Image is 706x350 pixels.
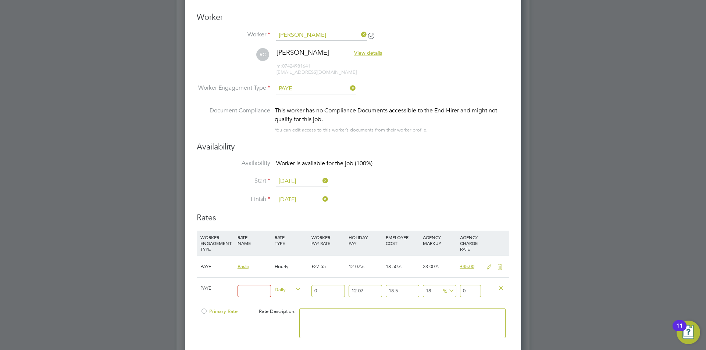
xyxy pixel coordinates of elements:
input: Select one [276,83,356,94]
label: Finish [197,195,270,203]
input: Search for... [276,30,367,41]
span: % [440,286,455,295]
div: This worker has no Compliance Documents accessible to the End Hirer and might not qualify for thi... [275,106,509,124]
input: Select one [276,194,328,205]
div: You can edit access to this worker’s documents from their worker profile. [275,126,428,134]
span: £45.00 [460,263,474,270]
span: 23.00% [423,263,439,270]
span: m: [277,63,282,69]
span: 12.07% [349,263,364,270]
button: Open Resource Center, 11 new notifications [677,321,700,344]
h3: Rates [197,213,509,223]
span: RC [256,48,269,61]
input: Select one [276,176,328,187]
span: Primary Rate [200,308,238,314]
div: RATE TYPE [273,231,310,250]
label: Worker [197,31,270,39]
div: 11 [676,326,683,335]
span: PAYE [200,285,211,291]
div: PAYE [199,256,236,277]
div: WORKER ENGAGEMENT TYPE [199,231,236,256]
div: EMPLOYER COST [384,231,421,250]
span: Worker is available for the job (100%) [276,160,372,167]
h3: Worker [197,12,509,23]
span: 18.50% [386,263,402,270]
span: View details [354,50,382,56]
h3: Availability [197,142,509,152]
span: [EMAIL_ADDRESS][DOMAIN_NAME] [277,69,357,75]
label: Worker Engagement Type [197,84,270,92]
label: Document Compliance [197,106,270,133]
span: 07424981641 [277,63,310,69]
div: WORKER PAY RATE [310,231,347,250]
label: Start [197,177,270,185]
div: RATE NAME [236,231,273,250]
span: [PERSON_NAME] [277,48,329,57]
div: AGENCY CHARGE RATE [458,231,483,256]
div: HOLIDAY PAY [347,231,384,250]
div: Hourly [273,256,310,277]
label: Availability [197,159,270,167]
span: Basic [238,263,249,270]
div: AGENCY MARKUP [421,231,458,250]
span: Daily [275,285,301,293]
div: £27.55 [310,256,347,277]
span: Rate Description: [259,308,296,314]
